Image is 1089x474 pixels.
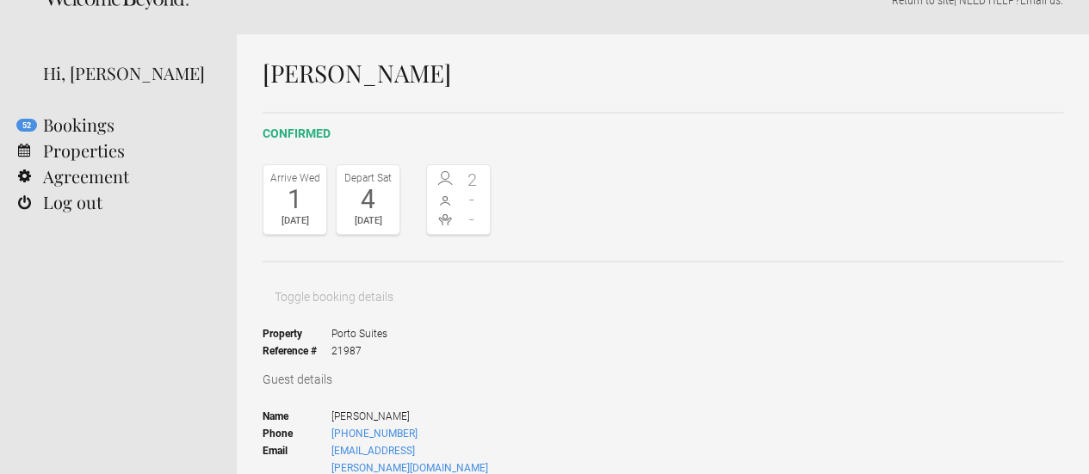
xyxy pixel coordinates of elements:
div: 1 [268,187,322,212]
h1: [PERSON_NAME] [263,60,1063,86]
a: [PHONE_NUMBER] [331,428,418,440]
div: [DATE] [268,212,322,230]
a: [EMAIL_ADDRESS][PERSON_NAME][DOMAIN_NAME] [331,445,488,474]
span: 21987 [331,342,387,360]
div: Hi, [PERSON_NAME] [43,60,211,86]
span: - [459,211,486,228]
strong: Name [263,408,331,425]
span: 2 [459,171,486,188]
strong: Reference # [263,342,331,360]
span: [PERSON_NAME] [331,408,491,425]
div: Arrive Wed [268,169,322,187]
strong: Phone [263,425,331,442]
button: Toggle booking details [263,280,405,314]
h3: Guest details [263,371,1063,388]
span: Porto Suites [331,325,387,342]
span: - [459,191,486,208]
h2: confirmed [263,125,1063,143]
flynt-notification-badge: 52 [16,119,37,132]
strong: Property [263,325,331,342]
div: Depart Sat [341,169,395,187]
div: [DATE] [341,212,395,230]
div: 4 [341,187,395,212]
